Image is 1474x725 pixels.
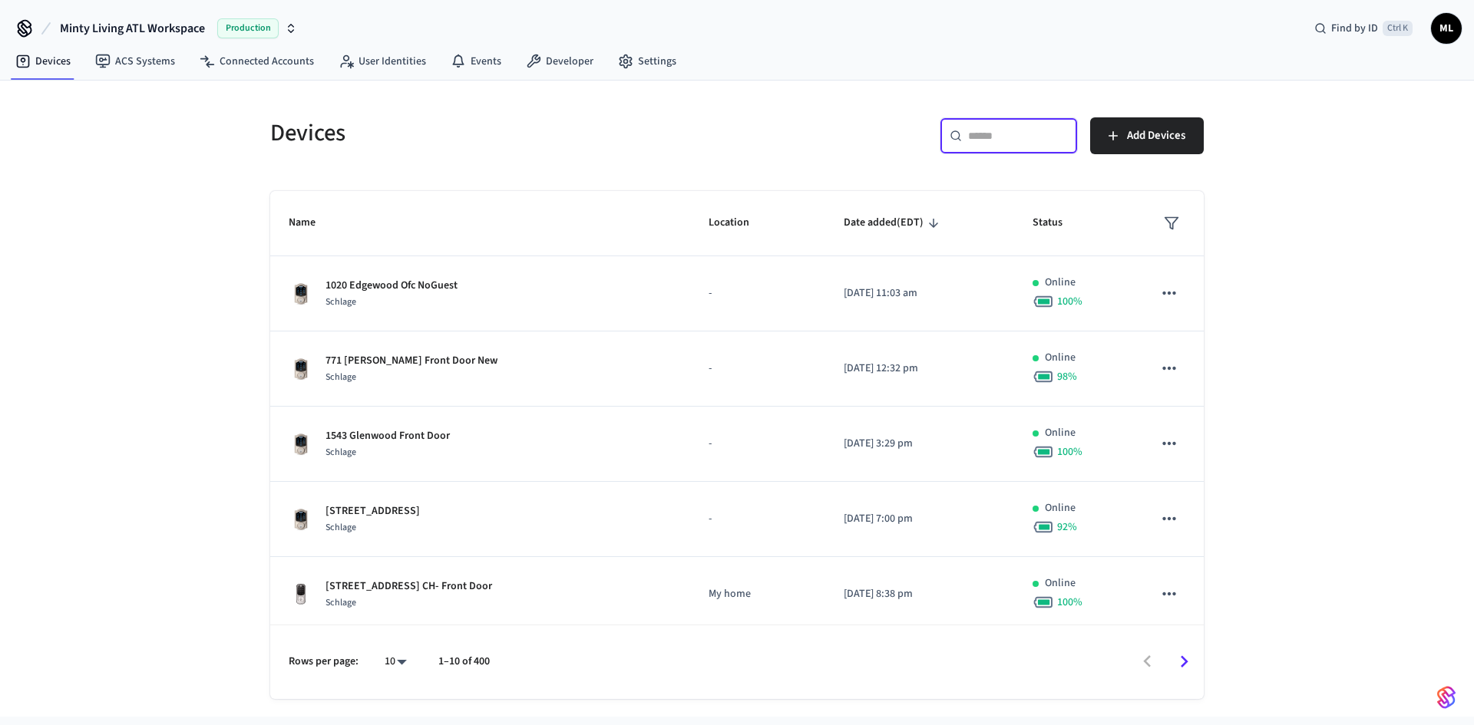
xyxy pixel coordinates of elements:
[289,282,313,306] img: Schlage Sense Smart Deadbolt with Camelot Trim, Front
[289,654,359,670] p: Rows per page:
[1127,126,1185,146] span: Add Devices
[1383,21,1413,36] span: Ctrl K
[1057,444,1082,460] span: 100 %
[289,582,313,607] img: Yale Assure Touchscreen Wifi Smart Lock, Satin Nickel, Front
[844,586,996,602] p: [DATE] 8:38 pm
[326,578,492,595] p: [STREET_ADDRESS] CH- Front Door
[377,651,414,673] div: 10
[326,353,497,369] p: 771 [PERSON_NAME] Front Door New
[326,278,458,294] p: 1020 Edgewood Ofc NoGuest
[326,596,356,609] span: Schlage
[514,48,606,75] a: Developer
[289,211,335,235] span: Name
[289,357,313,381] img: Schlage Sense Smart Deadbolt with Camelot Trim, Front
[326,446,356,459] span: Schlage
[326,503,420,519] p: [STREET_ADDRESS]
[844,285,996,302] p: [DATE] 11:03 am
[1057,595,1082,610] span: 100 %
[709,436,807,452] p: -
[326,295,356,308] span: Schlage
[326,48,438,75] a: User Identities
[1057,294,1082,309] span: 100 %
[1045,500,1076,516] p: Online
[1437,685,1456,710] img: SeamLogoGradient.69752ec5.svg
[1057,519,1077,535] span: 92 %
[709,211,769,235] span: Location
[1045,275,1076,291] p: Online
[1302,15,1425,42] div: Find by IDCtrl K
[438,48,514,75] a: Events
[1033,211,1082,235] span: Status
[1045,350,1076,366] p: Online
[709,511,807,527] p: -
[217,18,279,38] span: Production
[289,432,313,456] img: Schlage Sense Smart Deadbolt with Camelot Trim, Front
[844,211,944,235] span: Date added(EDT)
[187,48,326,75] a: Connected Accounts
[60,19,205,38] span: Minty Living ATL Workspace
[1331,21,1378,36] span: Find by ID
[438,654,490,670] p: 1–10 of 400
[606,48,689,75] a: Settings
[289,507,313,532] img: Schlage Sense Smart Deadbolt with Camelot Trim, Front
[709,361,807,377] p: -
[844,361,996,377] p: [DATE] 12:32 pm
[1431,13,1462,44] button: ML
[1166,644,1202,680] button: Go to next page
[1090,117,1204,154] button: Add Devices
[1433,15,1460,42] span: ML
[326,521,356,534] span: Schlage
[83,48,187,75] a: ACS Systems
[1057,369,1077,384] span: 98 %
[844,436,996,452] p: [DATE] 3:29 pm
[844,511,996,527] p: [DATE] 7:00 pm
[270,117,728,149] h5: Devices
[1045,575,1076,592] p: Online
[1045,425,1076,441] p: Online
[709,586,807,602] p: My home
[709,285,807,302] p: -
[326,428,450,444] p: 1543 Glenwood Front Door
[326,371,356,384] span: Schlage
[3,48,83,75] a: Devices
